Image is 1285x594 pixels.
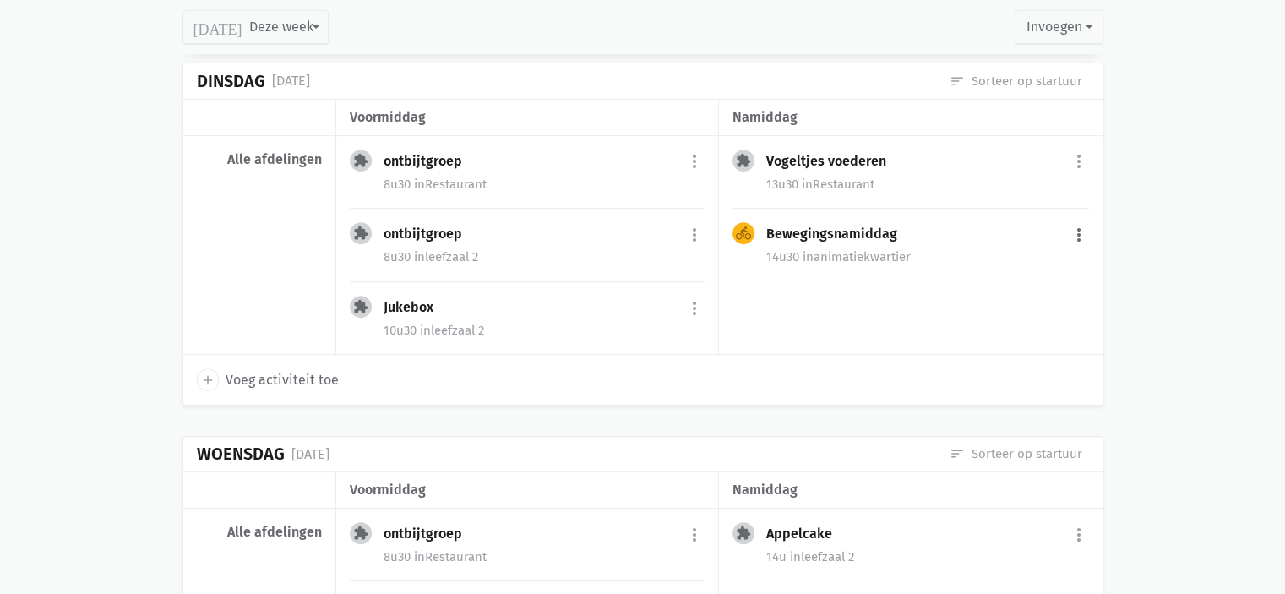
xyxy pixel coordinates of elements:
i: extension [353,226,368,241]
a: Sorteer op startuur [950,72,1082,90]
button: Invoegen [1015,10,1103,44]
span: 13u30 [766,177,798,192]
i: extension [353,526,368,541]
span: Restaurant [414,549,487,564]
i: extension [353,299,368,314]
i: extension [736,526,751,541]
div: [DATE] [291,444,329,466]
span: in [414,249,425,264]
span: in [803,249,814,264]
div: Alle afdelingen [197,524,322,541]
div: voormiddag [350,106,705,128]
span: in [790,549,801,564]
i: directions_bike [736,226,751,241]
div: [DATE] [272,70,310,92]
div: namiddag [732,106,1088,128]
div: Vogeltjes voederen [766,153,900,170]
span: in [414,177,425,192]
i: sort [950,74,965,89]
span: 8u30 [384,549,411,564]
span: 14u [766,549,787,564]
div: Woensdag [197,444,285,464]
div: Jukebox [384,299,447,316]
span: leefzaal 2 [790,549,854,564]
div: voormiddag [350,479,705,501]
i: [DATE] [193,19,242,35]
div: Dinsdag [197,72,265,91]
span: 10u30 [384,323,417,338]
div: ontbijtgroep [384,526,476,542]
span: leefzaal 2 [414,249,478,264]
div: Alle afdelingen [197,151,322,168]
div: namiddag [732,479,1088,501]
a: add Voeg activiteit toe [197,368,339,390]
div: Appelcake [766,526,846,542]
div: Bewegingsnamiddag [766,226,911,243]
span: 14u30 [766,249,799,264]
span: 8u30 [384,177,411,192]
a: Sorteer op startuur [950,444,1082,463]
div: ontbijtgroep [384,226,476,243]
i: sort [950,446,965,461]
span: Restaurant [414,177,487,192]
span: in [420,323,431,338]
span: in [802,177,813,192]
i: add [200,373,215,388]
span: Restaurant [802,177,874,192]
i: extension [353,153,368,168]
div: ontbijtgroep [384,153,476,170]
span: in [414,549,425,564]
span: leefzaal 2 [420,323,484,338]
span: animatiekwartier [803,249,911,264]
i: extension [736,153,751,168]
button: Deze week [182,10,329,44]
span: 8u30 [384,249,411,264]
span: Voeg activiteit toe [226,369,339,391]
